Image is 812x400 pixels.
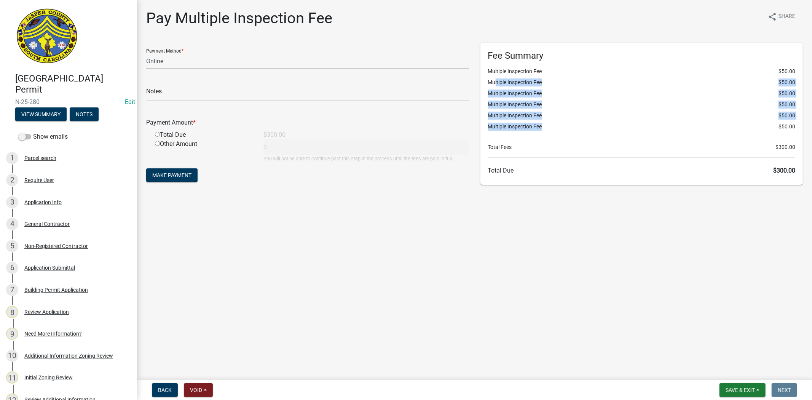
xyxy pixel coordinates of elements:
div: Initial Zoning Review [24,375,73,380]
span: $300.00 [775,143,795,151]
span: Save & Exit [726,387,755,393]
li: Multiple Inspection Fee [488,123,796,131]
wm-modal-confirm: Summary [15,112,67,118]
li: Multiple Inspection Fee [488,112,796,120]
span: $50.00 [778,90,795,98]
span: $300.00 [773,167,795,174]
div: 4 [6,218,18,230]
span: Void [190,387,202,393]
img: Jasper County, South Carolina [15,8,79,65]
div: Payment Amount [140,118,475,127]
div: Application Submittal [24,265,75,270]
span: Back [158,387,172,393]
span: Make Payment [152,172,191,178]
span: $50.00 [778,78,795,86]
li: Multiple Inspection Fee [488,67,796,75]
li: Total Fees [488,143,796,151]
div: 5 [6,240,18,252]
span: $50.00 [778,101,795,109]
div: 11 [6,371,18,384]
div: Review Application [24,309,69,315]
div: Other Amount [149,139,258,162]
button: Make Payment [146,168,198,182]
div: Require User [24,178,54,183]
button: Save & Exit [719,383,766,397]
li: Multiple Inspection Fee [488,78,796,86]
h4: [GEOGRAPHIC_DATA] Permit [15,73,131,95]
button: shareShare [762,9,801,24]
i: share [768,12,777,21]
div: Need More Information? [24,331,82,336]
div: 8 [6,306,18,318]
button: Next [772,383,797,397]
h6: Fee Summary [488,50,796,61]
div: 3 [6,196,18,208]
span: N-25-280 [15,98,122,106]
div: Additional Information Zoning Review [24,353,113,358]
span: $50.00 [778,112,795,120]
wm-modal-confirm: Notes [70,112,99,118]
div: 1 [6,152,18,164]
div: 7 [6,284,18,296]
div: General Contractor [24,221,70,227]
span: $50.00 [778,67,795,75]
span: Next [778,387,791,393]
button: Back [152,383,178,397]
div: Building Permit Application [24,287,88,293]
label: Show emails [18,132,68,141]
li: Multiple Inspection Fee [488,90,796,98]
button: Void [184,383,213,397]
div: 2 [6,174,18,186]
button: View Summary [15,107,67,121]
button: Notes [70,107,99,121]
div: Total Due [149,130,258,139]
span: Share [778,12,795,21]
div: Non-Registered Contractor [24,243,88,249]
div: 10 [6,350,18,362]
a: Edit [125,98,135,106]
h6: Total Due [488,167,796,174]
div: 6 [6,262,18,274]
li: Multiple Inspection Fee [488,101,796,109]
wm-modal-confirm: Edit Application Number [125,98,135,106]
div: Application Info [24,200,62,205]
h1: Pay Multiple Inspection Fee [146,9,332,27]
div: Parcel search [24,155,56,161]
span: $50.00 [778,123,795,131]
div: 9 [6,328,18,340]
